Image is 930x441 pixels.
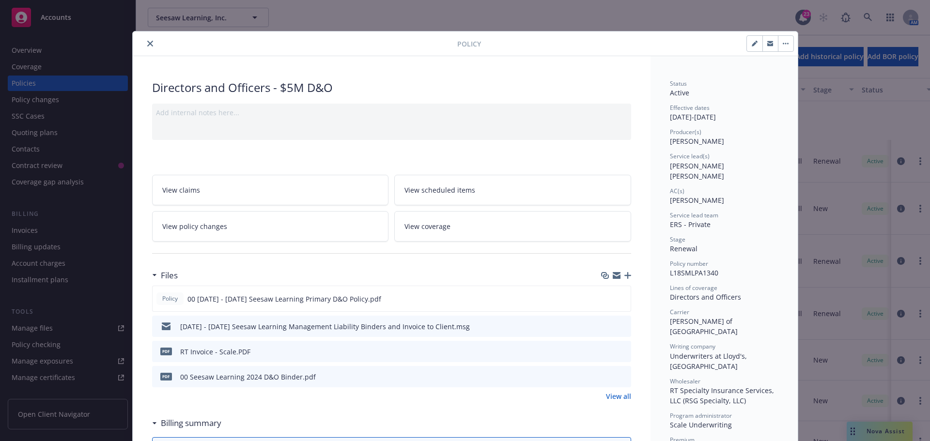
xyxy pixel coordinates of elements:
span: [PERSON_NAME] [PERSON_NAME] [670,161,726,181]
button: preview file [619,372,627,382]
a: View scheduled items [394,175,631,205]
div: Billing summary [152,417,221,429]
button: download file [603,347,611,357]
span: RT Specialty Insurance Services, LLC (RSG Specialty, LLC) [670,386,776,405]
button: close [144,38,156,49]
span: Scale Underwriting [670,420,732,429]
span: [PERSON_NAME] [670,137,724,146]
span: [PERSON_NAME] of [GEOGRAPHIC_DATA] [670,317,738,336]
span: Active [670,88,689,97]
span: Renewal [670,244,697,253]
span: View policy changes [162,221,227,231]
span: Stage [670,235,685,243]
div: RT Invoice - Scale.PDF [180,347,250,357]
span: pdf [160,373,172,380]
div: Files [152,269,178,282]
button: download file [603,294,610,304]
span: View scheduled items [404,185,475,195]
span: [PERSON_NAME] [670,196,724,205]
span: Policy [160,294,180,303]
span: Underwriters at Lloyd's, [GEOGRAPHIC_DATA] [670,351,749,371]
a: View coverage [394,211,631,242]
span: Writing company [670,342,715,350]
span: AC(s) [670,187,684,195]
button: preview file [618,294,627,304]
h3: Files [161,269,178,282]
span: PDF [160,348,172,355]
div: Directors and Officers - $5M D&O [152,79,631,96]
span: View claims [162,185,200,195]
span: Effective dates [670,104,710,112]
span: Program administrator [670,411,732,420]
a: View policy changes [152,211,389,242]
span: Policy [457,39,481,49]
div: [DATE] - [DATE] [670,104,778,122]
div: Directors and Officers [670,292,778,302]
span: Service lead(s) [670,152,710,160]
div: [DATE] - [DATE] Seesaw Learning Management Liability Binders and Invoice to Client.msg [180,321,470,332]
div: Add internal notes here... [156,107,627,118]
button: preview file [619,321,627,332]
span: View coverage [404,221,450,231]
button: download file [603,372,611,382]
span: Policy number [670,259,708,268]
span: ERS - Private [670,220,711,229]
span: 00 [DATE] - [DATE] Seesaw Learning Primary D&O Policy.pdf [187,294,381,304]
span: Status [670,79,687,88]
span: Lines of coverage [670,284,717,292]
button: preview file [619,347,627,357]
a: View claims [152,175,389,205]
span: Producer(s) [670,128,701,136]
span: L18SMLPA1340 [670,268,718,277]
span: Wholesaler [670,377,700,385]
div: 00 Seesaw Learning 2024 D&O Binder.pdf [180,372,316,382]
a: View all [606,391,631,401]
h3: Billing summary [161,417,221,429]
span: Carrier [670,308,689,316]
button: download file [603,321,611,332]
span: Service lead team [670,211,718,219]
